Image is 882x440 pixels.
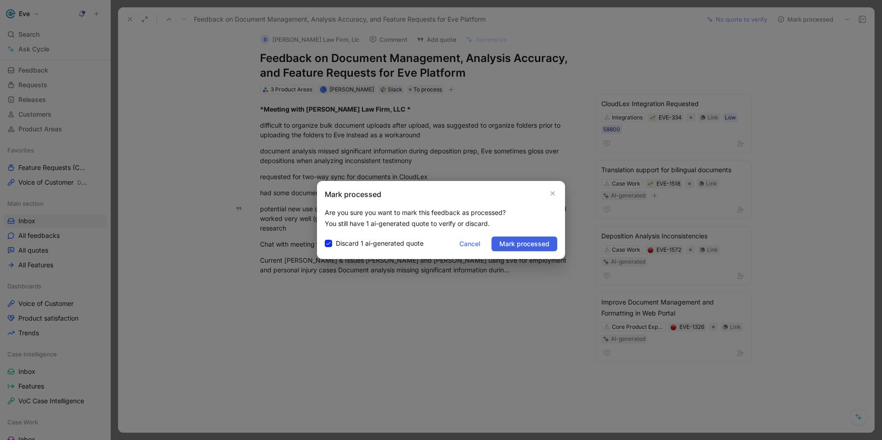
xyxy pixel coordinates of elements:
[336,238,424,249] span: Discard 1 ai-generated quote
[325,207,557,218] p: Are you sure you want to mark this feedback as processed?
[499,238,549,249] span: Mark processed
[325,218,557,229] p: You still have 1 ai-generated quote to verify or discard.
[325,189,381,200] h2: Mark processed
[452,237,488,251] button: Cancel
[492,237,557,251] button: Mark processed
[459,238,480,249] span: Cancel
